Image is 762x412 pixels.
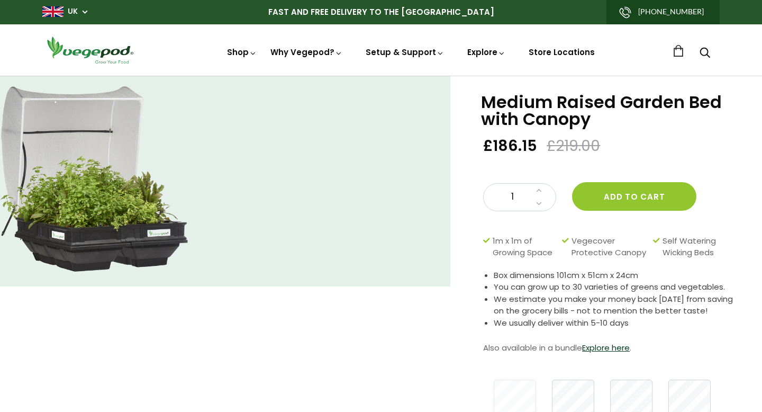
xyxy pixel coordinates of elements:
[493,235,557,259] span: 1m x 1m of Growing Space
[700,48,710,59] a: Search
[582,342,630,353] a: Explore here
[42,6,63,17] img: gb_large.png
[366,47,444,58] a: Setup & Support
[227,47,257,58] a: Shop
[663,235,730,259] span: Self Watering Wicking Beds
[270,47,342,58] a: Why Vegepod?
[547,136,600,156] span: £219.00
[571,235,648,259] span: Vegecover Protective Canopy
[42,35,138,65] img: Vegepod
[494,190,530,204] span: 1
[483,136,537,156] span: £186.15
[481,94,736,128] h1: Medium Raised Garden Bed with Canopy
[533,184,545,198] a: Increase quantity by 1
[494,293,736,317] li: We estimate you make your money back [DATE] from saving on the grocery bills - not to mention the...
[483,340,736,356] p: Also available in a bundle .
[572,182,696,211] button: Add to cart
[494,317,736,329] li: We usually deliver within 5-10 days
[533,197,545,211] a: Decrease quantity by 1
[68,6,78,17] a: UK
[529,47,595,58] a: Store Locations
[494,281,736,293] li: You can grow up to 30 varieties of greens and vegetables.
[494,270,736,282] li: Box dimensions 101cm x 51cm x 24cm
[467,47,505,58] a: Explore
